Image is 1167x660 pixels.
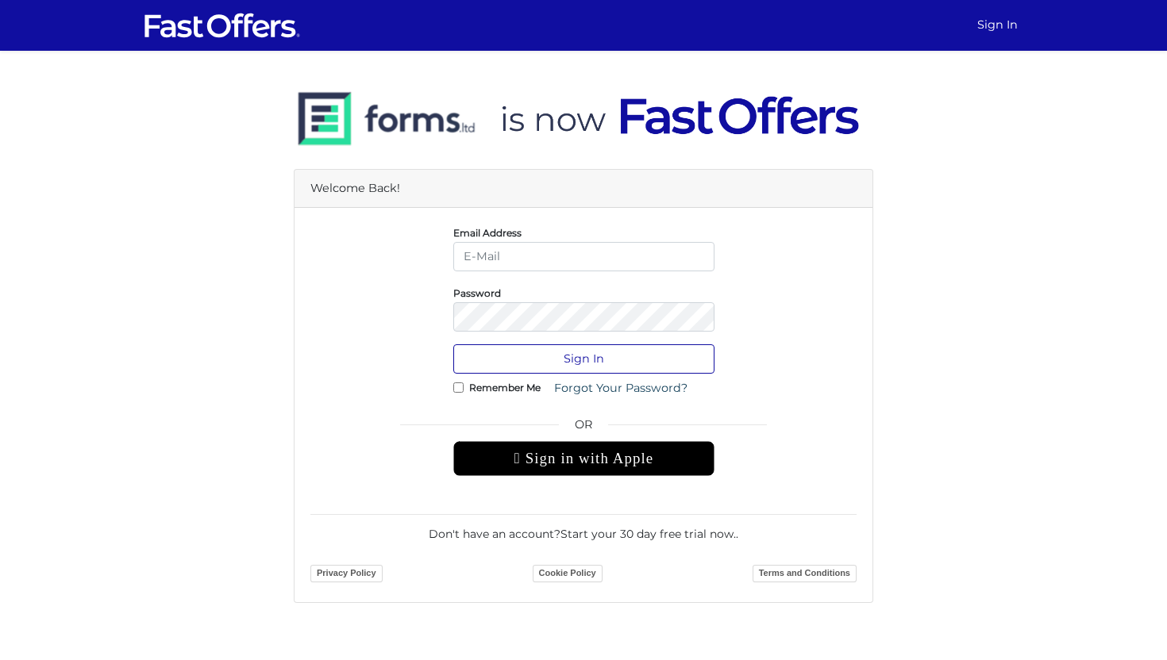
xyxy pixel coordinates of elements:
a: Forgot Your Password? [544,374,698,403]
a: Privacy Policy [310,565,383,582]
a: Terms and Conditions [753,565,857,582]
a: Cookie Policy [533,565,603,582]
a: Start your 30 day free trial now. [560,527,736,541]
label: Password [453,291,501,295]
div: Don't have an account? . [310,514,857,543]
span: OR [453,416,714,441]
input: E-Mail [453,242,714,271]
div: Welcome Back! [295,170,872,208]
button: Sign In [453,344,714,374]
div: Sign in with Apple [453,441,714,476]
label: Remember Me [469,386,541,389]
label: Email Address [453,231,522,235]
a: Sign In [971,10,1024,40]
